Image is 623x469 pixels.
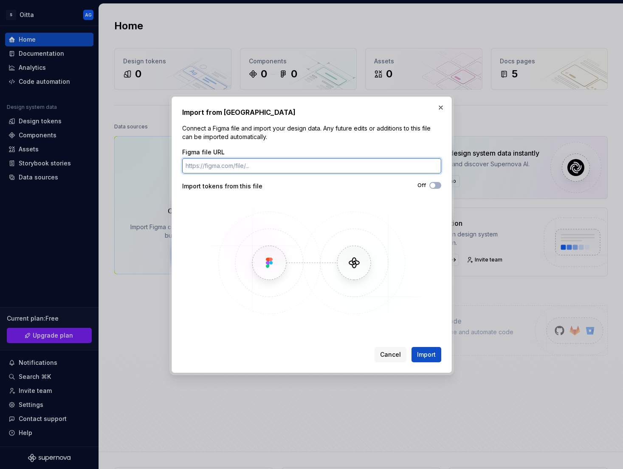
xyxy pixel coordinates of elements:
[417,350,436,359] span: Import
[380,350,401,359] span: Cancel
[182,182,312,190] div: Import tokens from this file
[182,107,441,117] h2: Import from [GEOGRAPHIC_DATA]
[412,347,441,362] button: Import
[417,182,426,189] label: Off
[375,347,406,362] button: Cancel
[182,148,225,156] label: Figma file URL
[182,158,441,173] input: https://figma.com/file/...
[182,124,441,141] p: Connect a Figma file and import your design data. Any future edits or additions to this file can ...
